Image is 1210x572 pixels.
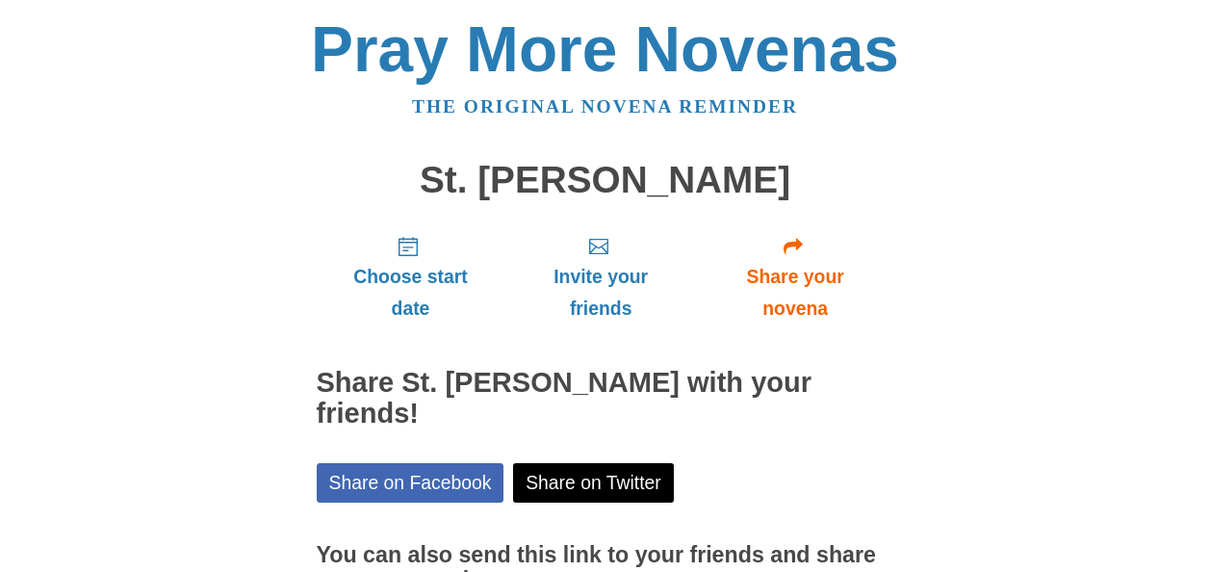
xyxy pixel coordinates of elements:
a: The original novena reminder [412,96,798,117]
a: Choose start date [317,220,505,334]
span: Choose start date [336,261,486,325]
h2: Share St. [PERSON_NAME] with your friends! [317,368,894,429]
span: Invite your friends [524,261,677,325]
a: Pray More Novenas [311,13,899,85]
a: Share on Facebook [317,463,504,503]
a: Share your novena [697,220,894,334]
a: Invite your friends [504,220,696,334]
span: Share your novena [716,261,875,325]
h1: St. [PERSON_NAME] [317,160,894,201]
a: Share on Twitter [513,463,674,503]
